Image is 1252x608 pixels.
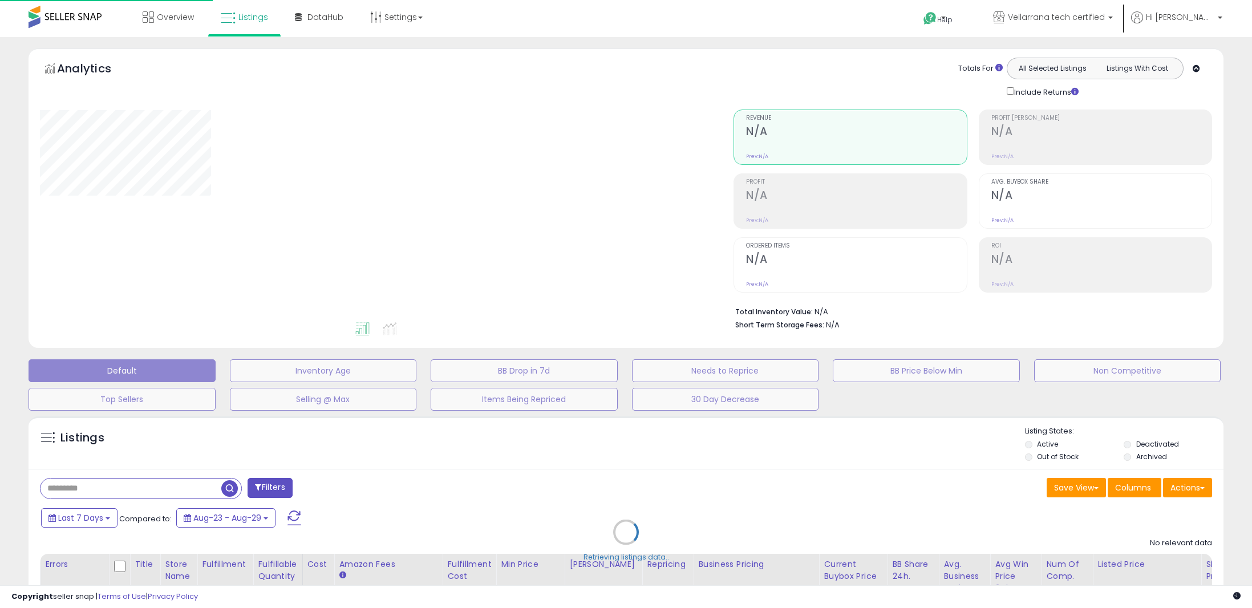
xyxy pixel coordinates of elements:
strong: Copyright [11,591,53,602]
span: Vellarrana tech certified [1008,11,1105,23]
button: BB Drop in 7d [431,359,618,382]
span: Ordered Items [746,243,966,249]
h2: N/A [746,189,966,204]
span: N/A [826,319,840,330]
button: All Selected Listings [1010,61,1095,76]
span: Help [937,15,953,25]
button: 30 Day Decrease [632,388,819,411]
li: N/A [735,304,1204,318]
span: ROI [991,243,1212,249]
a: Help [914,3,975,37]
h5: Analytics [57,60,133,79]
span: Revenue [746,115,966,121]
button: BB Price Below Min [833,359,1020,382]
h2: N/A [991,189,1212,204]
button: Inventory Age [230,359,417,382]
small: Prev: N/A [991,281,1014,287]
button: Non Competitive [1034,359,1221,382]
button: Listings With Cost [1095,61,1180,76]
button: Needs to Reprice [632,359,819,382]
button: Selling @ Max [230,388,417,411]
span: Overview [157,11,194,23]
span: Profit [PERSON_NAME] [991,115,1212,121]
span: Listings [238,11,268,23]
button: Default [29,359,216,382]
a: Hi [PERSON_NAME] [1131,11,1222,37]
small: Prev: N/A [991,217,1014,224]
h2: N/A [746,125,966,140]
button: Items Being Repriced [431,388,618,411]
div: seller snap | | [11,591,198,602]
i: Get Help [923,11,937,26]
small: Prev: N/A [746,281,768,287]
span: Avg. Buybox Share [991,179,1212,185]
b: Total Inventory Value: [735,307,813,317]
small: Prev: N/A [746,217,768,224]
span: Hi [PERSON_NAME] [1146,11,1214,23]
h2: N/A [991,253,1212,268]
h2: N/A [991,125,1212,140]
button: Top Sellers [29,388,216,411]
small: Prev: N/A [746,153,768,160]
div: Totals For [958,63,1003,74]
b: Short Term Storage Fees: [735,320,824,330]
div: Retrieving listings data.. [584,552,669,562]
span: DataHub [307,11,343,23]
div: Include Returns [998,85,1092,98]
small: Prev: N/A [991,153,1014,160]
h2: N/A [746,253,966,268]
span: Profit [746,179,966,185]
